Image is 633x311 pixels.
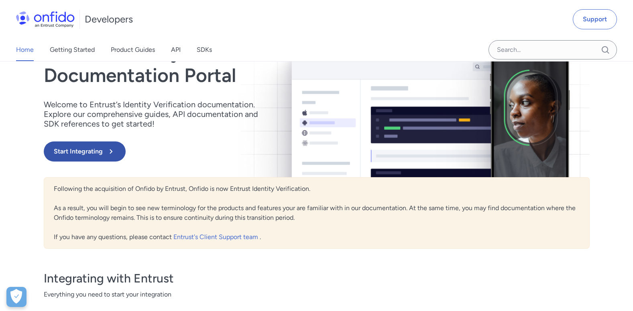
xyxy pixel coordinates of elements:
h1: Entrust Identity Verification Documentation Portal [44,41,426,87]
a: Entrust's Client Support team [173,233,260,241]
div: Following the acquisition of Onfido by Entrust, Onfido is now Entrust Identity Verification. As a... [44,177,590,249]
a: Product Guides [111,39,155,61]
button: Ouvrir le centre de préférences [6,287,26,307]
img: Onfido Logo [16,11,75,27]
a: Getting Started [50,39,95,61]
a: API [171,39,181,61]
a: SDKs [197,39,212,61]
a: Start Integrating [44,141,426,162]
h3: Integrating with Entrust [44,270,590,286]
p: Welcome to Entrust’s Identity Verification documentation. Explore our comprehensive guides, API d... [44,100,269,129]
input: Onfido search input field [488,40,617,59]
h1: Developers [85,13,133,26]
a: Support [573,9,617,29]
a: Home [16,39,34,61]
div: Préférences de cookies [6,287,26,307]
button: Start Integrating [44,141,126,162]
span: Everything you need to start your integration [44,290,590,299]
